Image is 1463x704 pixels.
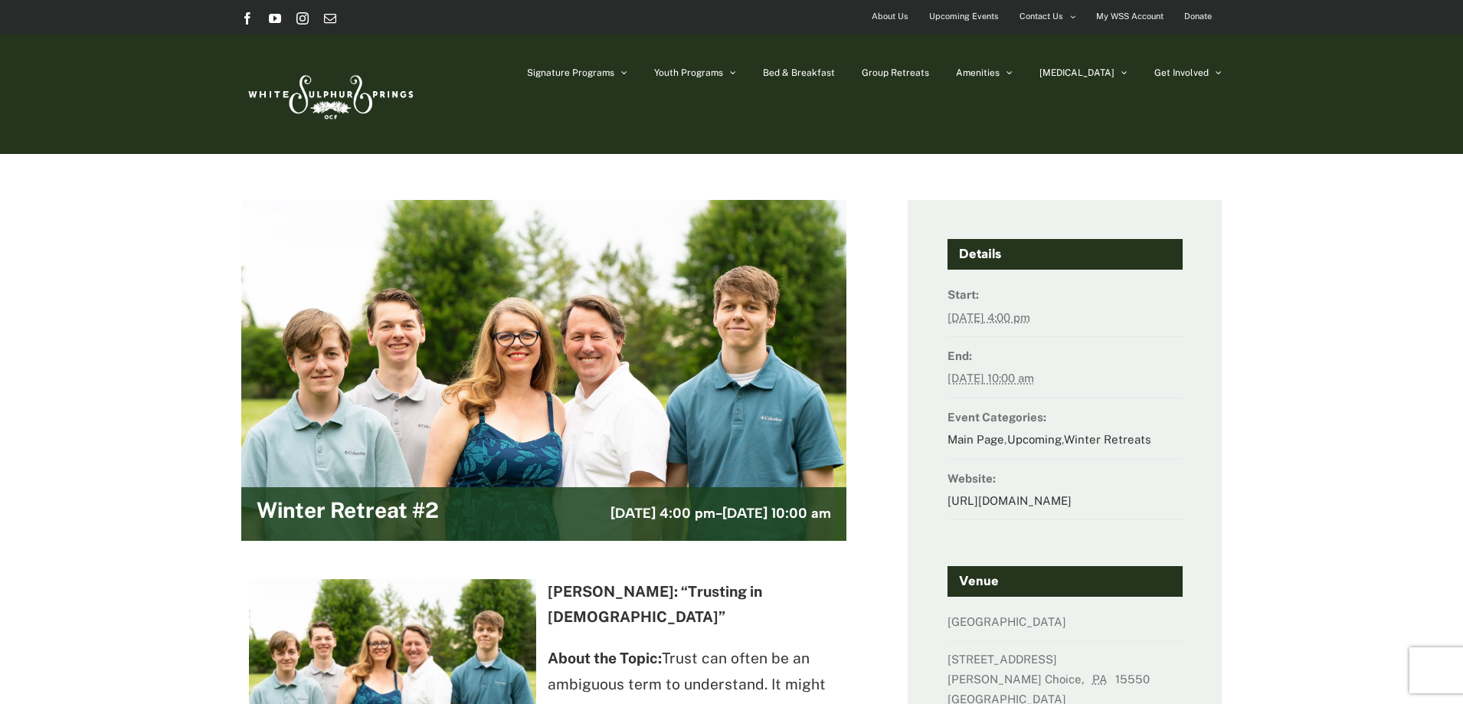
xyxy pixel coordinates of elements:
[872,5,908,28] span: About Us
[948,372,1034,385] abbr: 2025-12-30
[763,68,835,77] span: Bed & Breakfast
[948,653,1057,666] span: [STREET_ADDRESS]
[241,58,417,130] img: White Sulphur Springs Logo
[654,34,736,111] a: Youth Programs
[610,505,715,522] span: [DATE] 4:00 pm
[654,68,723,77] span: Youth Programs
[527,34,627,111] a: Signature Programs
[948,566,1183,597] h4: Venue
[1082,673,1089,686] span: ,
[948,433,1004,446] a: Main Page
[257,499,439,529] h2: Winter Retreat #2
[956,34,1013,111] a: Amenities
[948,467,1183,490] dt: Website:
[948,494,1072,507] a: [URL][DOMAIN_NAME]
[1092,673,1112,686] abbr: Pennsylvania
[948,345,1183,367] dt: End:
[948,673,1082,686] span: [PERSON_NAME] Choice
[948,311,1030,324] abbr: 2025-12-27
[1039,68,1114,77] span: [MEDICAL_DATA]
[1096,5,1164,28] span: My WSS Account
[1154,68,1209,77] span: Get Involved
[1020,5,1063,28] span: Contact Us
[948,406,1183,428] dt: Event Categories:
[527,68,614,77] span: Signature Programs
[862,34,929,111] a: Group Retreats
[1184,5,1212,28] span: Donate
[1154,34,1222,111] a: Get Involved
[948,611,1183,641] dd: [GEOGRAPHIC_DATA]
[527,34,1222,111] nav: Main Menu
[1115,673,1154,686] span: 15550
[929,5,999,28] span: Upcoming Events
[948,239,1183,270] h4: Details
[610,503,831,524] h3: -
[1039,34,1128,111] a: [MEDICAL_DATA]
[1007,433,1062,446] a: Upcoming
[948,283,1183,306] dt: Start:
[956,68,1000,77] span: Amenities
[722,505,831,522] span: [DATE] 10:00 am
[548,650,662,666] strong: About the Topic:
[862,68,929,77] span: Group Retreats
[948,428,1183,459] dd: , ,
[548,583,762,626] strong: [PERSON_NAME]: “Trusting in [DEMOGRAPHIC_DATA]”
[1064,433,1151,446] a: Winter Retreats
[763,34,835,111] a: Bed & Breakfast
